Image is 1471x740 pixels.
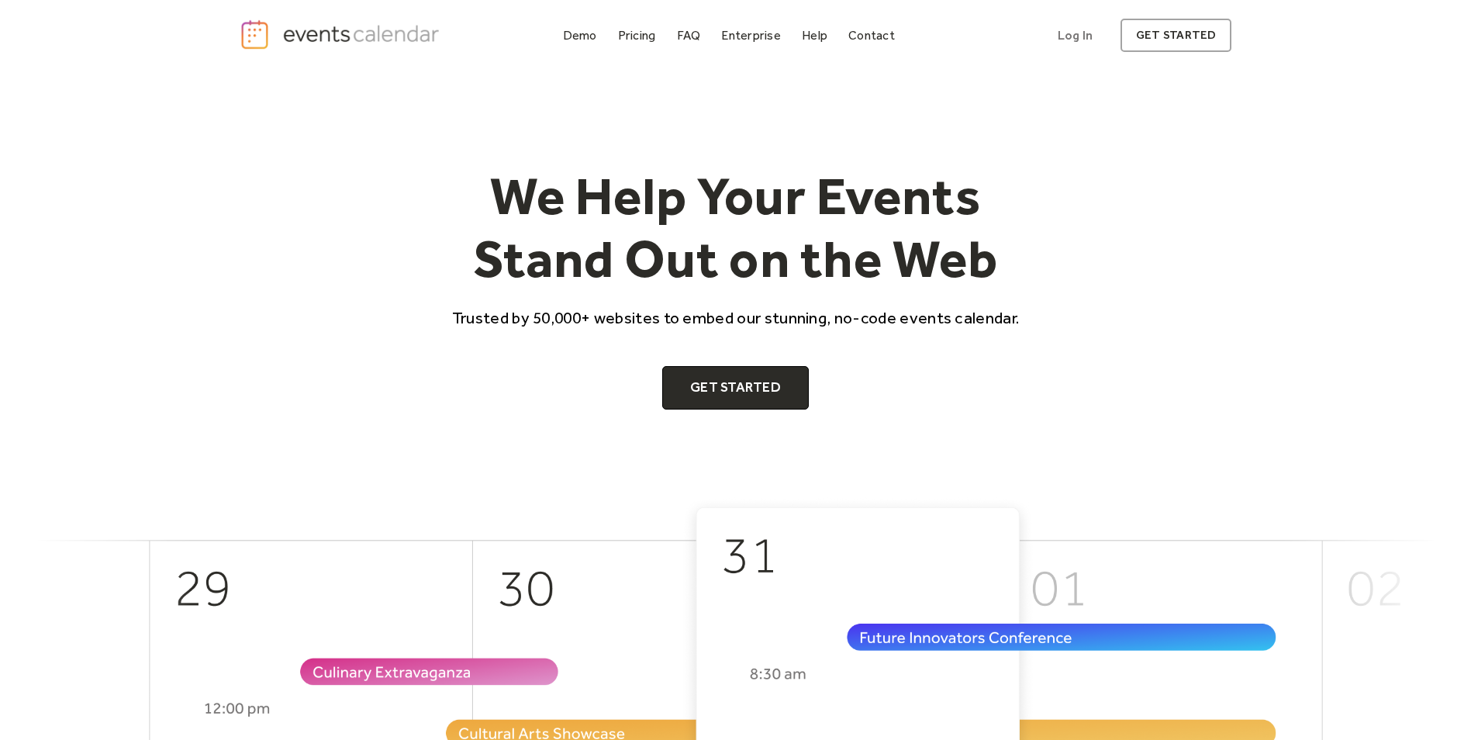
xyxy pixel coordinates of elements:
[1042,19,1108,52] a: Log In
[842,25,901,46] a: Contact
[671,25,707,46] a: FAQ
[563,31,597,40] div: Demo
[1121,19,1231,52] a: get started
[438,306,1034,329] p: Trusted by 50,000+ websites to embed our stunning, no-code events calendar.
[618,31,656,40] div: Pricing
[438,164,1034,291] h1: We Help Your Events Stand Out on the Web
[802,31,827,40] div: Help
[557,25,603,46] a: Demo
[612,25,662,46] a: Pricing
[796,25,834,46] a: Help
[848,31,895,40] div: Contact
[721,31,780,40] div: Enterprise
[662,366,809,410] a: Get Started
[715,25,786,46] a: Enterprise
[677,31,701,40] div: FAQ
